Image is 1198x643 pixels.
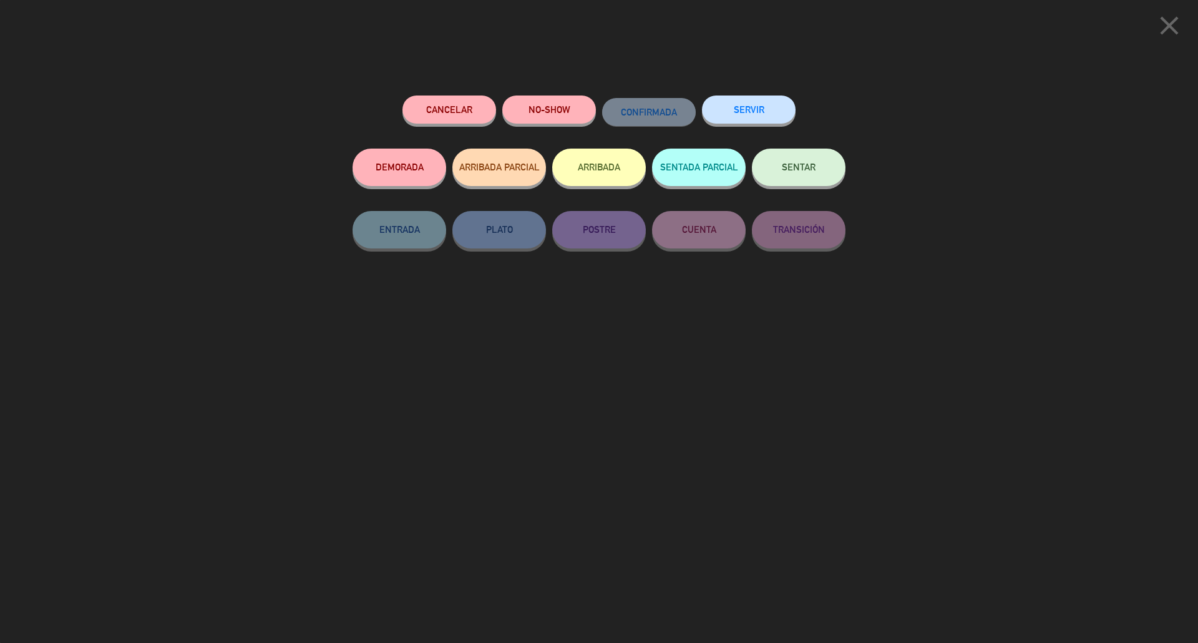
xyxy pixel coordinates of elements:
[782,162,816,172] span: SENTAR
[752,211,845,248] button: TRANSICIÓN
[1150,9,1189,46] button: close
[1154,10,1185,41] i: close
[602,98,696,126] button: CONFIRMADA
[459,162,540,172] span: ARRIBADA PARCIAL
[452,149,546,186] button: ARRIBADA PARCIAL
[353,149,446,186] button: DEMORADA
[702,96,796,124] button: SERVIR
[552,149,646,186] button: ARRIBADA
[552,211,646,248] button: POSTRE
[402,96,496,124] button: Cancelar
[621,107,677,117] span: CONFIRMADA
[652,149,746,186] button: SENTADA PARCIAL
[502,96,596,124] button: NO-SHOW
[652,211,746,248] button: CUENTA
[452,211,546,248] button: PLATO
[353,211,446,248] button: ENTRADA
[752,149,845,186] button: SENTAR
